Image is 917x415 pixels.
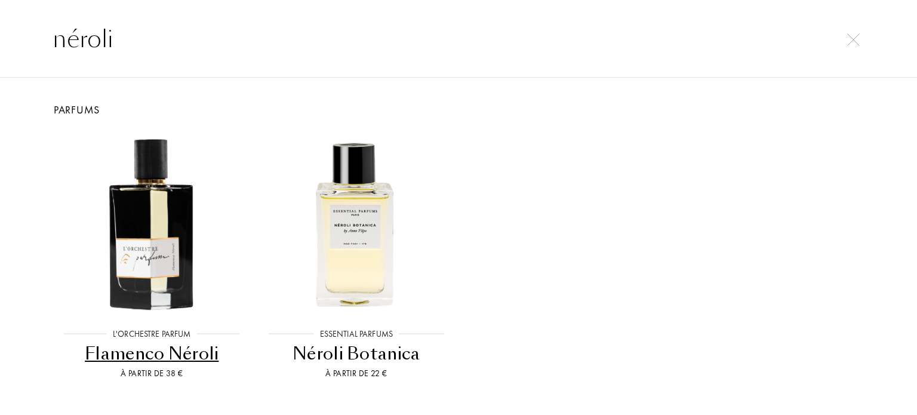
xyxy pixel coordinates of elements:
div: Parfums [41,102,876,118]
img: cross.svg [847,33,860,46]
div: À partir de 38 € [54,367,250,380]
div: L'Orchestre Parfum [107,328,197,340]
div: Néroli Botanica [259,342,454,365]
input: Rechercher [29,21,888,57]
div: Flamenco Néroli [54,342,250,365]
a: Néroli BotanicaEssential ParfumsNéroli BotanicaÀ partir de 22 € [254,118,459,395]
img: Flamenco Néroli [60,131,244,315]
img: Néroli Botanica [264,131,448,315]
div: Essential Parfums [314,328,399,340]
a: Flamenco NéroliL'Orchestre ParfumFlamenco NéroliÀ partir de 38 € [50,118,254,395]
div: À partir de 22 € [259,367,454,380]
